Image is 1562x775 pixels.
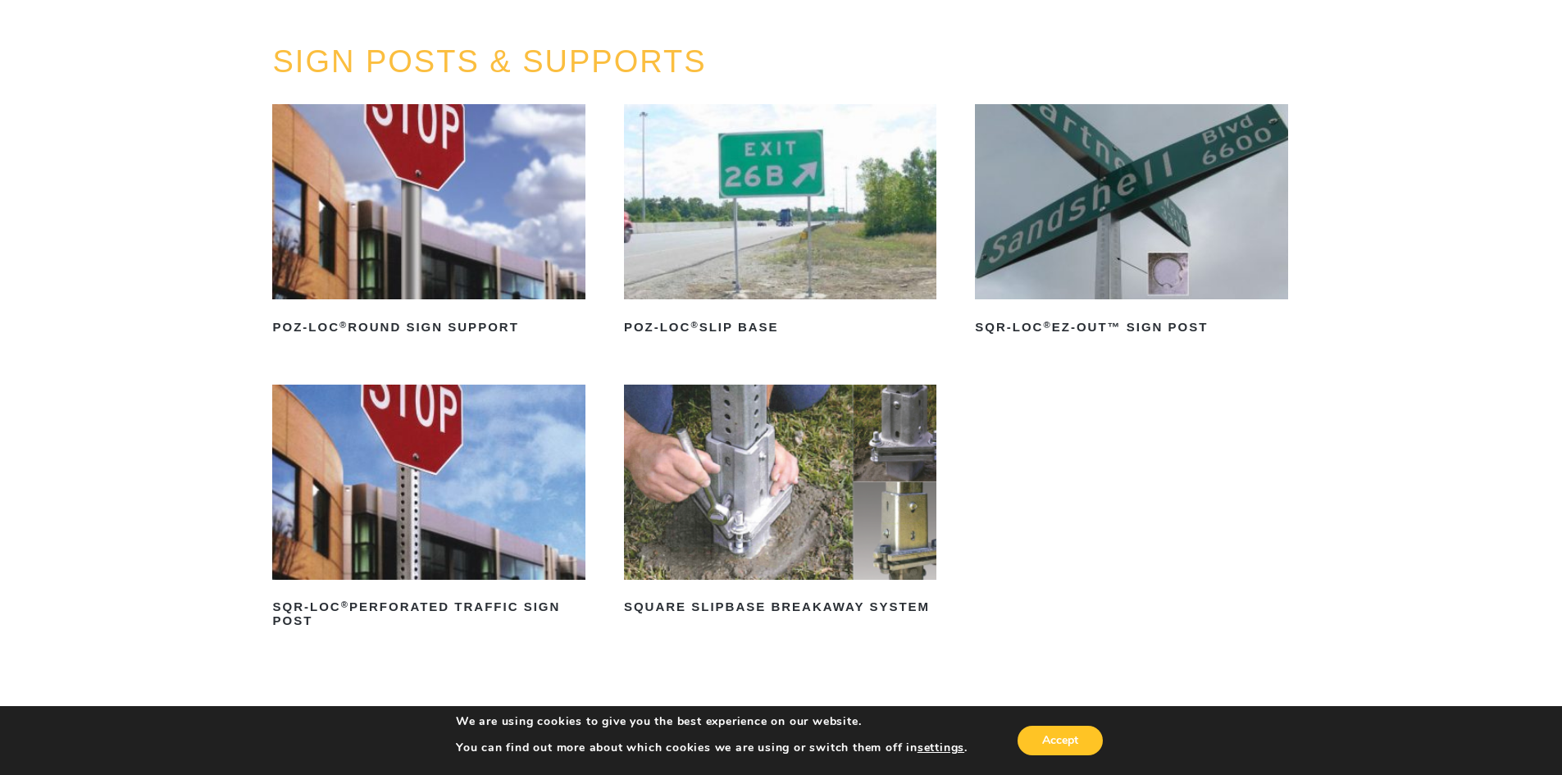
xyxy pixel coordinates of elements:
button: Accept [1018,726,1103,755]
p: You can find out more about which cookies we are using or switch them off in . [456,741,968,755]
sup: ® [1043,320,1051,330]
sup: ® [690,320,699,330]
a: POZ-LOC®Slip Base [624,104,936,340]
a: SIGN POSTS & SUPPORTS [272,44,706,79]
sup: ® [339,320,348,330]
a: SQR-LOC®EZ-Out™ Sign Post [975,104,1287,340]
a: SQR-LOC®Perforated Traffic Sign Post [272,385,585,634]
a: POZ-LOC®Round Sign Support [272,104,585,340]
h2: Square Slipbase Breakaway System [624,595,936,621]
h2: POZ-LOC Slip Base [624,314,936,340]
h2: POZ-LOC Round Sign Support [272,314,585,340]
h2: SQR-LOC Perforated Traffic Sign Post [272,595,585,634]
sup: ® [341,599,349,609]
button: settings [918,741,964,755]
a: Square Slipbase Breakaway System [624,385,936,621]
p: We are using cookies to give you the best experience on our website. [456,714,968,729]
h2: SQR-LOC EZ-Out™ Sign Post [975,314,1287,340]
